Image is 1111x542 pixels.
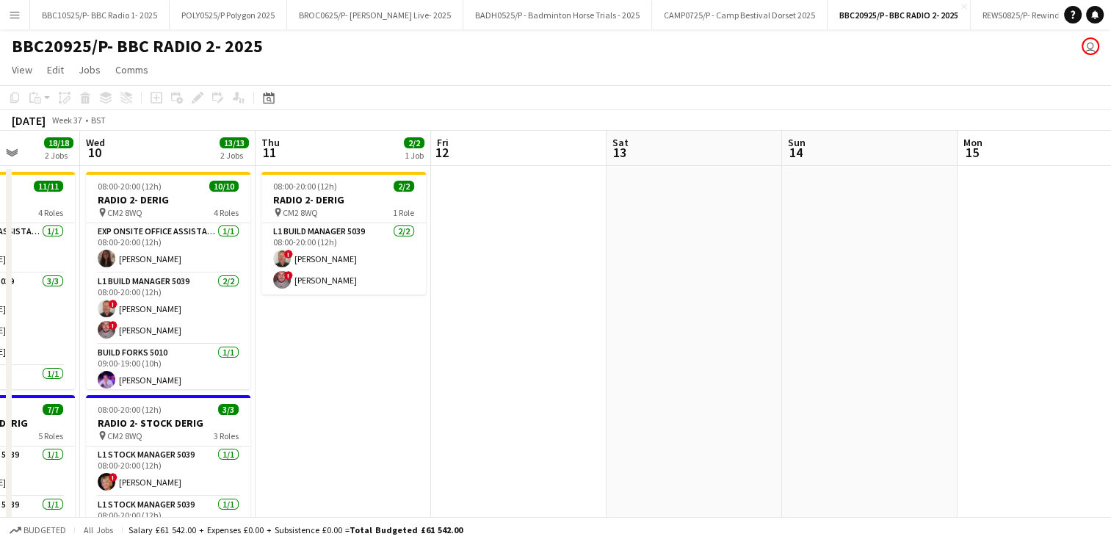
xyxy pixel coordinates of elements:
button: POLY0525/P Polygon 2025 [170,1,287,29]
span: Comms [115,63,148,76]
span: View [12,63,32,76]
button: BADH0525/P - Badminton Horse Trials - 2025 [463,1,652,29]
button: BBC20925/P- BBC RADIO 2- 2025 [828,1,971,29]
button: BBC10525/P- BBC Radio 1- 2025 [30,1,170,29]
div: Salary £61 542.00 + Expenses £0.00 + Subsistence £0.00 = [129,524,463,535]
app-user-avatar: Grace Shorten [1082,37,1099,55]
div: [DATE] [12,113,46,128]
a: View [6,60,38,79]
span: Jobs [79,63,101,76]
div: BST [91,115,106,126]
span: All jobs [81,524,116,535]
a: Edit [41,60,70,79]
span: Budgeted [23,525,66,535]
a: Comms [109,60,154,79]
a: Jobs [73,60,106,79]
span: Edit [47,63,64,76]
h1: BBC20925/P- BBC RADIO 2- 2025 [12,35,263,57]
span: Total Budgeted £61 542.00 [350,524,463,535]
button: Budgeted [7,522,68,538]
button: CAMP0725/P - Camp Bestival Dorset 2025 [652,1,828,29]
button: BROC0625/P- [PERSON_NAME] Live- 2025 [287,1,463,29]
span: Week 37 [48,115,85,126]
